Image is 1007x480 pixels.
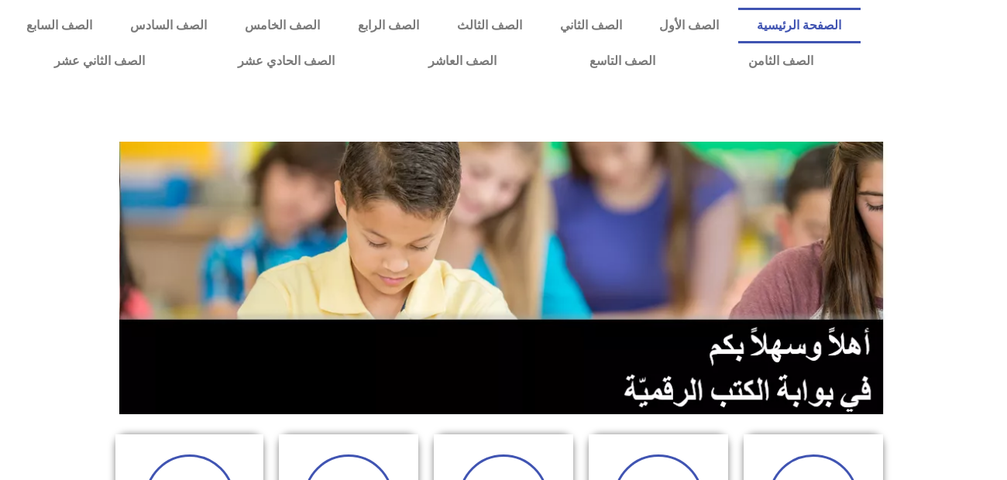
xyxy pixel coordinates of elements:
[641,8,738,43] a: الصف الأول
[339,8,438,43] a: الصف الرابع
[8,8,112,43] a: الصف السابع
[112,8,226,43] a: الصف السادس
[702,43,860,79] a: الصف الثامن
[543,43,702,79] a: الصف التاسع
[226,8,339,43] a: الصف الخامس
[438,8,541,43] a: الصف الثالث
[541,8,641,43] a: الصف الثاني
[382,43,543,79] a: الصف العاشر
[191,43,381,79] a: الصف الحادي عشر
[8,43,191,79] a: الصف الثاني عشر
[738,8,861,43] a: الصفحة الرئيسية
